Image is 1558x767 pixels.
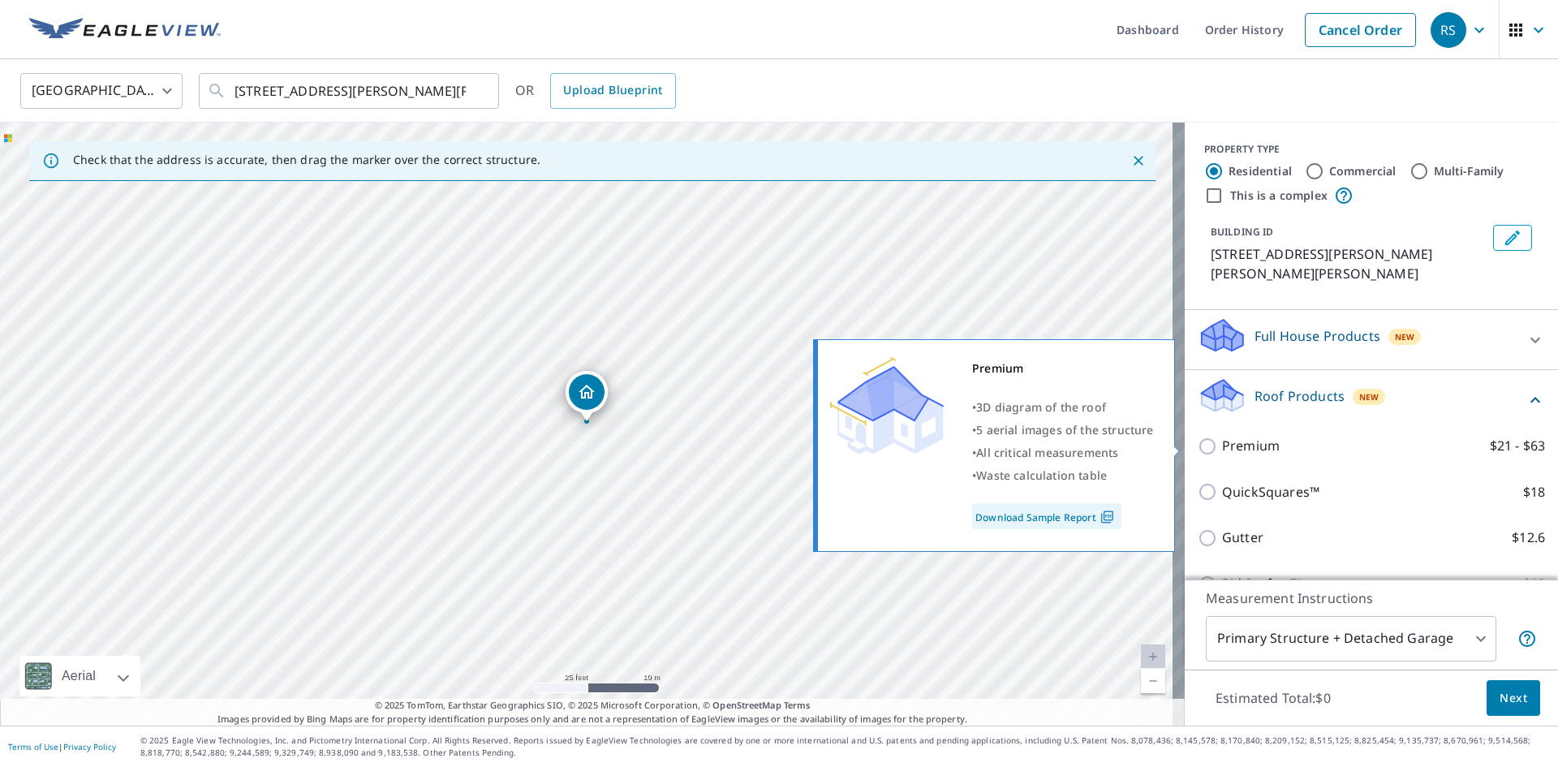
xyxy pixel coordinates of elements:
[1329,163,1397,179] label: Commercial
[1255,326,1380,346] p: Full House Products
[972,503,1121,529] a: Download Sample Report
[1517,629,1537,649] span: Your report will include the primary structure and a detached garage if one exists.
[57,656,101,696] div: Aerial
[976,445,1118,460] span: All critical measurements
[8,741,58,752] a: Terms of Use
[29,18,221,42] img: EV Logo
[1500,688,1527,709] span: Next
[563,80,662,101] span: Upload Blueprint
[375,699,811,713] span: © 2025 TomTom, Earthstar Geographics SIO, © 2025 Microsoft Corporation, ©
[550,73,675,109] a: Upload Blueprint
[972,442,1154,464] div: •
[1222,482,1319,502] p: QuickSquares™
[1395,330,1415,343] span: New
[1255,386,1345,406] p: Roof Products
[1222,528,1263,548] p: Gutter
[972,419,1154,442] div: •
[20,68,183,114] div: [GEOGRAPHIC_DATA]
[1211,244,1487,283] p: [STREET_ADDRESS][PERSON_NAME][PERSON_NAME][PERSON_NAME]
[1198,377,1545,423] div: Roof ProductsNew
[1206,588,1537,608] p: Measurement Instructions
[566,371,608,421] div: Dropped pin, building 1, Residential property, 9551 Detrick Jordan Pike New Carlisle, OH 45344
[1141,644,1165,669] a: Current Level 20, Zoom In Disabled
[19,656,140,696] div: Aerial
[1487,680,1540,717] button: Next
[1222,574,1301,594] p: Bid Perfect™
[1493,225,1532,251] button: Edit building 1
[1431,12,1466,48] div: RS
[1203,680,1344,716] p: Estimated Total: $0
[1222,436,1280,456] p: Premium
[73,153,540,167] p: Check that the address is accurate, then drag the marker over the correct structure.
[976,422,1153,437] span: 5 aerial images of the structure
[1305,13,1416,47] a: Cancel Order
[972,357,1154,380] div: Premium
[1198,317,1545,363] div: Full House ProductsNew
[1096,510,1118,524] img: Pdf Icon
[8,742,116,752] p: |
[1204,142,1539,157] div: PROPERTY TYPE
[712,699,781,711] a: OpenStreetMap
[976,468,1107,483] span: Waste calculation table
[515,73,676,109] div: OR
[1490,436,1545,456] p: $21 - $63
[1206,616,1496,661] div: Primary Structure + Detached Garage
[1512,528,1545,548] p: $12.6
[784,699,811,711] a: Terms
[63,741,116,752] a: Privacy Policy
[830,357,944,455] img: Premium
[235,68,466,114] input: Search by address or latitude-longitude
[1434,163,1504,179] label: Multi-Family
[976,399,1106,415] span: 3D diagram of the roof
[1128,150,1149,171] button: Close
[1523,574,1545,594] p: $18
[1523,482,1545,502] p: $18
[972,464,1154,487] div: •
[1230,187,1328,204] label: This is a complex
[1211,225,1273,239] p: BUILDING ID
[140,735,1550,759] p: © 2025 Eagle View Technologies, Inc. and Pictometry International Corp. All Rights Reserved. Repo...
[1229,163,1292,179] label: Residential
[1141,669,1165,693] a: Current Level 20, Zoom Out
[972,396,1154,419] div: •
[1359,390,1379,403] span: New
